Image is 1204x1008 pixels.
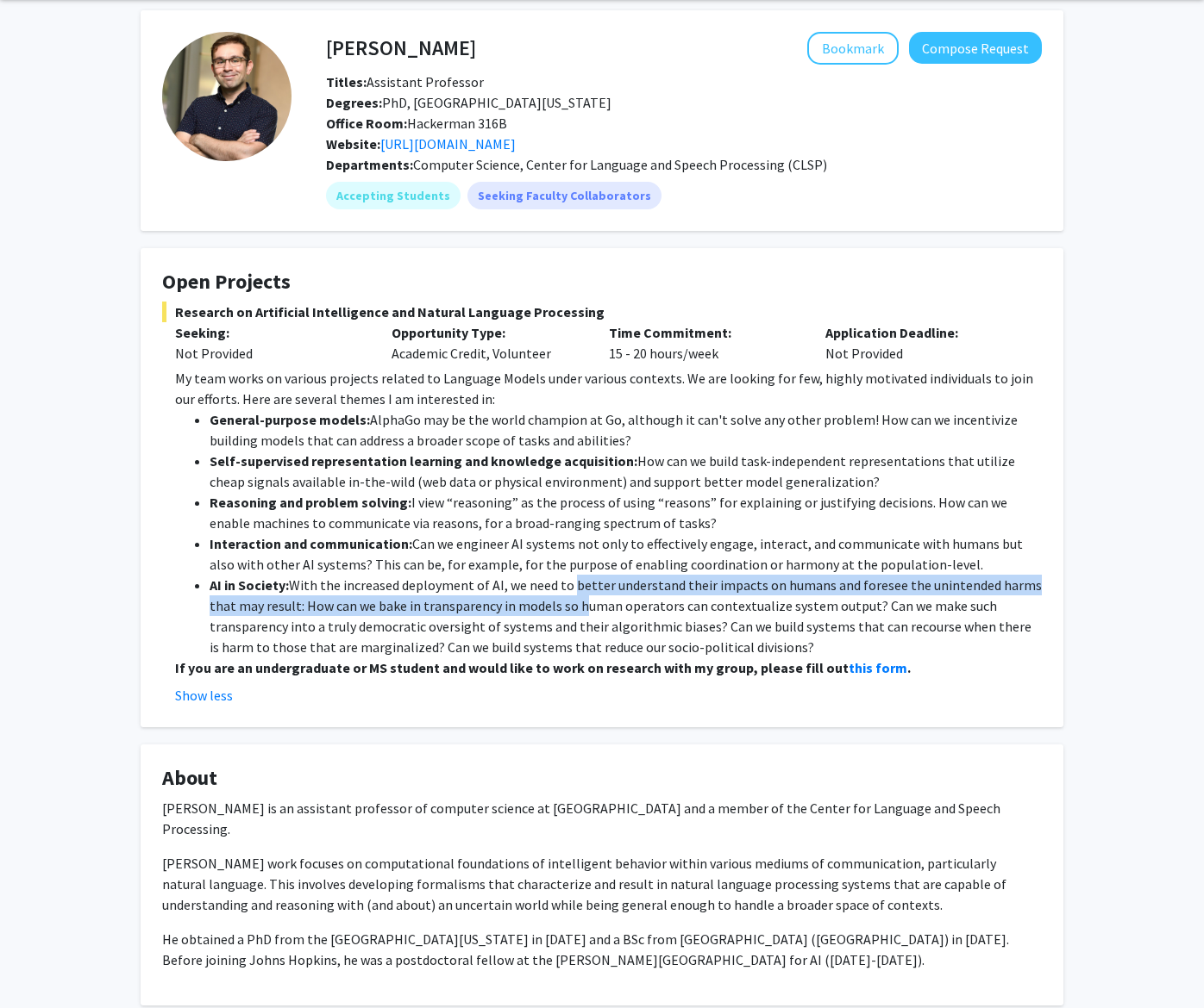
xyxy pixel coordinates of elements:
b: Degrees: [326,94,382,111]
li: With the increased deployment of AI, we need to better understand their impacts on humans and for... [210,575,1042,657]
h4: Open Projects [162,270,1042,295]
strong: AI in Society: [210,576,289,594]
span: Research on Artificial Intelligence and Natural Language Processing [162,302,1042,322]
p: Time Commitment: [609,322,800,343]
strong: Self-supervised representation learning and knowledge acquisition: [210,452,637,470]
h4: [PERSON_NAME] [326,32,476,64]
li: How can we build task-independent representations that utilize cheap signals available in-the-wil... [210,451,1042,492]
li: AlphaGo may be the world champion at Go, although it can't solve any other problem! How can we in... [210,409,1042,451]
iframe: Chat [13,930,73,995]
button: Add Daniel Khashabi to Bookmarks [807,32,899,65]
font: Not Provided [825,345,903,362]
font: Seeking Faculty Collaborators [478,187,651,205]
p: Application Deadline: [825,322,1016,343]
strong: Reasoning and problem solving: [210,494,411,511]
span: Computer Science, Center for Language and Speech Processing (CLSP) [413,156,827,173]
a: 在新标签页中打开 [380,135,516,152]
a: this form [849,659,907,676]
p: Seeking: [175,322,366,343]
strong: Interaction and communication: [210,535,412,552]
li: I view “reasoning” as the process of using “reasons” for explaining or justifying decisions. How ... [210,492,1042,533]
p: Opportunity Type: [392,322,582,343]
li: Can we engineer AI systems not only to effectively engage, interact, and communicate with humans ... [210,533,1042,575]
b: Titles: [326,73,367,90]
font: Assistant Professor [326,73,484,90]
p: He obtained a PhD from the [GEOGRAPHIC_DATA][US_STATE] in [DATE] and a BSc from [GEOGRAPHIC_DATA]... [162,929,1042,970]
strong: If you are an undergraduate or MS student and would like to work on research with my group, pleas... [175,659,849,676]
h4: About [162,766,1042,791]
b: Website: [326,135,380,152]
font: PhD, [GEOGRAPHIC_DATA][US_STATE] [326,94,611,111]
b: Departments: [326,156,413,173]
font: 15 - 20 hours/week [609,345,718,362]
b: Office Room: [326,115,407,132]
p: My team works on various projects related to Language Models under various contexts. We are looki... [175,368,1042,409]
font: Accepting Students [336,187,450,205]
strong: General-purpose models: [210,411,370,428]
button: Show less [175,685,233,706]
button: Compose Request to Daniel Khashabi [909,32,1042,64]
strong: . [907,659,911,676]
font: Hackerman 316B [326,115,507,132]
font: Academic Credit, Volunteer [392,345,551,362]
p: [PERSON_NAME] is an assistant professor of computer science at [GEOGRAPHIC_DATA] and a member of ... [162,798,1042,839]
img: Profile Picture [162,32,292,161]
div: Not Provided [175,343,366,364]
p: [PERSON_NAME] work focuses on computational foundations of intelligent behavior within various me... [162,853,1042,915]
